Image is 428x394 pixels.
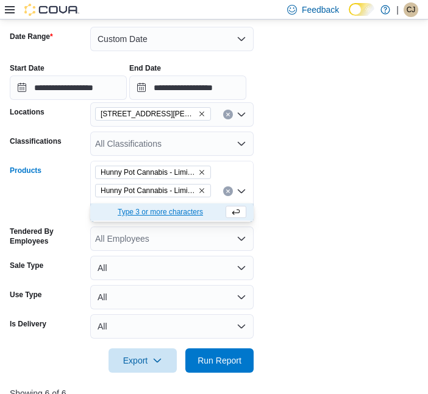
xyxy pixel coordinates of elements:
[95,166,211,179] span: Hunny Pot Cannabis - Limited Drip - 3.5g
[10,319,46,329] label: Is Delivery
[198,110,205,118] button: Remove 3850 Sheppard Ave E from selection in this group
[90,256,254,280] button: All
[90,314,254,339] button: All
[101,166,196,178] span: Hunny Pot Cannabis - Limited Drip - 3.5g
[198,354,241,367] span: Run Report
[129,63,161,73] label: End Date
[302,4,339,16] span: Feedback
[237,110,246,119] button: Open list of options
[10,107,45,117] label: Locations
[237,186,246,196] button: Close list of options
[223,186,233,196] button: Clear input
[95,184,211,197] span: Hunny Pot Cannabis - Limited Drip Pre-Rolls - 10x0.35g
[109,348,177,373] button: Export
[237,139,246,149] button: Open list of options
[185,348,254,373] button: Run Report
[223,110,233,119] button: Clear input
[349,3,374,16] input: Dark Mode
[90,27,254,51] button: Custom Date
[10,166,41,175] label: Products
[10,32,53,41] label: Date Range
[90,203,254,221] div: Choose from the following options
[10,227,85,246] label: Tendered By Employees
[129,76,246,100] input: Press the down key to open a popover containing a calendar.
[116,348,169,373] span: Export
[198,169,205,176] button: Remove Hunny Pot Cannabis - Limited Drip - 3.5g from selection in this group
[90,203,254,221] button: Type 3 or more characters
[10,261,43,270] label: Sale Type
[10,63,45,73] label: Start Date
[10,136,62,146] label: Classifications
[95,107,211,121] span: 3850 Sheppard Ave E
[101,108,196,120] span: [STREET_ADDRESS][PERSON_NAME]
[407,2,416,17] span: CJ
[101,185,196,197] span: Hunny Pot Cannabis - Limited Drip Pre-Rolls - 10x0.35g
[198,187,205,194] button: Remove Hunny Pot Cannabis - Limited Drip Pre-Rolls - 10x0.35g from selection in this group
[90,285,254,309] button: All
[10,76,127,100] input: Press the down key to open a popover containing a calendar.
[237,234,246,244] button: Open list of options
[396,2,399,17] p: |
[10,290,41,300] label: Use Type
[24,4,79,16] img: Cova
[404,2,418,17] div: Christina Jarvis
